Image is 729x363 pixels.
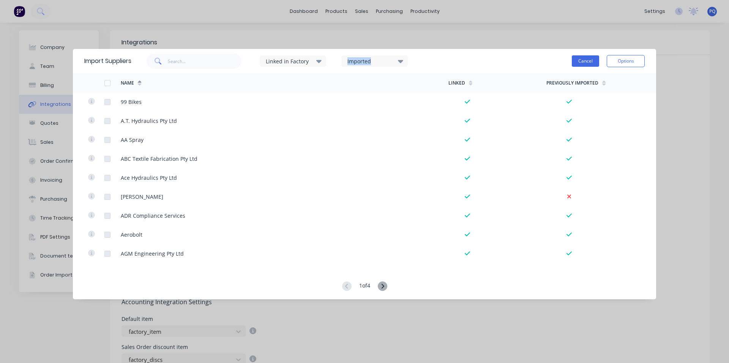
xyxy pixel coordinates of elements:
div: Name [121,80,134,86]
button: Options [607,55,645,67]
div: Ace Hydraulics Pty Ltd [121,174,177,182]
div: Import Suppliers [84,57,131,66]
div: 99 Bikes [121,98,142,106]
input: Search... [168,53,242,69]
div: Linked in Factory [266,57,314,65]
div: Aerobolt [121,231,142,239]
div: Imported [347,57,395,65]
div: A.T. Hydraulics Pty Ltd [121,117,177,125]
div: AA Spray [121,136,144,144]
div: 1 of 4 [359,281,370,292]
div: AGM Engineering Pty Ltd [121,250,184,258]
button: Cancel [572,55,599,67]
img: Factory [14,6,25,17]
div: Previously Imported [546,80,598,86]
div: Linked [448,80,465,86]
div: ADR Compliance Services [121,212,185,220]
div: [PERSON_NAME] [121,193,163,201]
div: ABC Textile Fabrication Pty Ltd [121,155,197,163]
